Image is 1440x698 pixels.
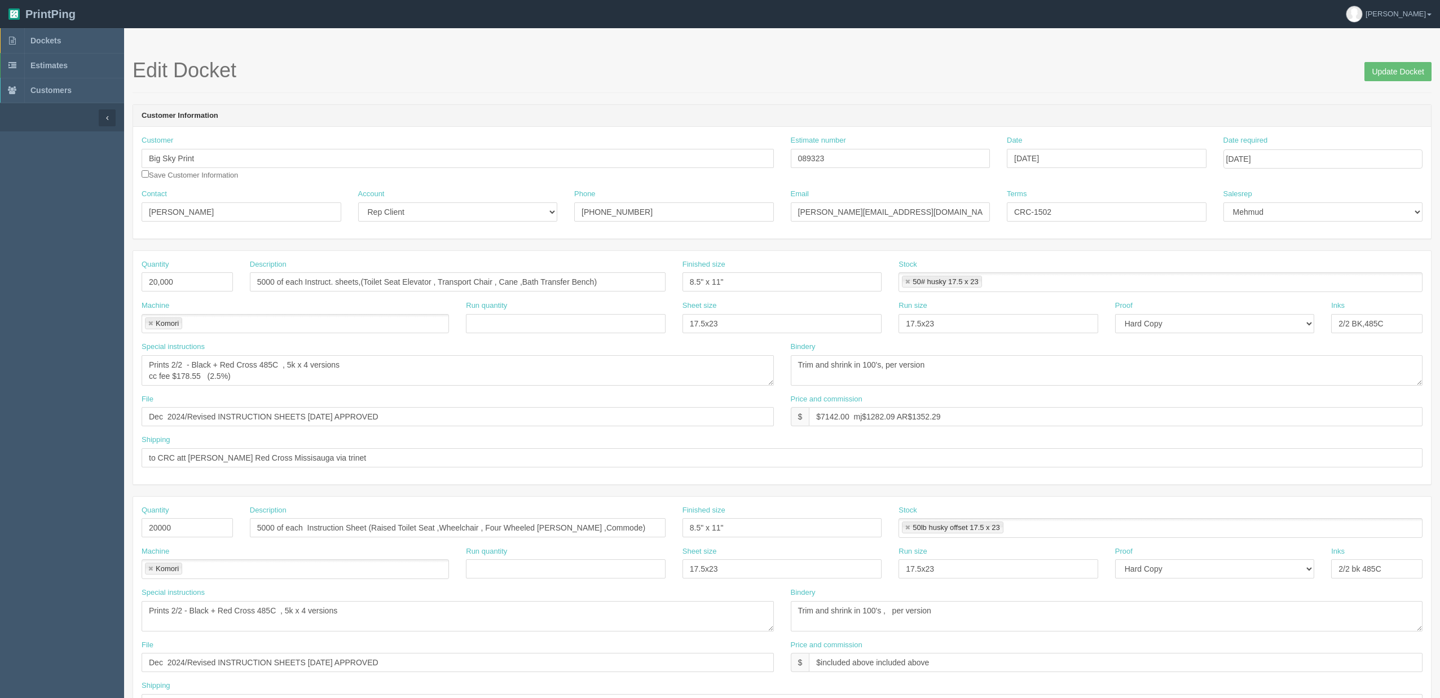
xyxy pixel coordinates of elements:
[142,546,169,557] label: Machine
[466,546,507,557] label: Run quantity
[791,135,846,146] label: Estimate number
[142,435,170,445] label: Shipping
[142,135,774,180] div: Save Customer Information
[574,189,596,200] label: Phone
[1007,189,1027,200] label: Terms
[1331,301,1345,311] label: Inks
[899,546,927,557] label: Run size
[791,342,816,352] label: Bindery
[791,601,1423,631] textarea: Trim and shrink in 100's , per version
[30,36,61,45] span: Dockets
[791,355,1423,386] textarea: Trim and shrink in 100's, per version
[1331,546,1345,557] label: Inks
[899,259,917,270] label: Stock
[142,640,153,651] label: File
[250,505,287,516] label: Description
[358,189,385,200] label: Account
[142,394,153,405] label: File
[1364,62,1432,81] input: Update Docket
[30,86,72,95] span: Customers
[142,587,205,598] label: Special instructions
[899,301,927,311] label: Run size
[791,653,809,672] div: $
[1115,546,1133,557] label: Proof
[791,407,809,426] div: $
[142,505,169,516] label: Quantity
[30,61,68,70] span: Estimates
[142,149,774,168] input: Enter customer name
[791,394,862,405] label: Price and commission
[1223,135,1268,146] label: Date required
[913,278,978,285] div: 50# husky 17.5 x 23
[142,681,170,691] label: Shipping
[133,105,1431,127] header: Customer Information
[791,189,809,200] label: Email
[1346,6,1362,22] img: avatar_default-7531ab5dedf162e01f1e0bb0964e6a185e93c5c22dfe317fb01d7f8cd2b1632c.jpg
[682,301,717,311] label: Sheet size
[913,524,999,531] div: 50lb husky offset 17.5 x 23
[142,601,774,631] textarea: Prints 2/2 - Black + Red Cross 485C , 5k x 4 versions
[250,259,287,270] label: Description
[156,565,179,572] div: Komori
[466,301,507,311] label: Run quantity
[1115,301,1133,311] label: Proof
[791,640,862,651] label: Price and commission
[1007,135,1022,146] label: Date
[682,259,725,270] label: Finished size
[142,189,167,200] label: Contact
[1223,189,1252,200] label: Salesrep
[791,587,816,598] label: Bindery
[142,259,169,270] label: Quantity
[682,505,725,516] label: Finished size
[133,59,1432,82] h1: Edit Docket
[899,505,917,516] label: Stock
[142,301,169,311] label: Machine
[8,8,20,20] img: logo-3e63b451c926e2ac314895c53de4908e5d424f24456219fb08d385ab2e579770.png
[142,355,774,386] textarea: Prints 2/2 - Black + Red Cross 485C , 5k x 4 versions cc fee $178.55 (2.5%)
[682,546,717,557] label: Sheet size
[156,320,179,327] div: Komori
[142,342,205,352] label: Special instructions
[142,135,173,146] label: Customer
